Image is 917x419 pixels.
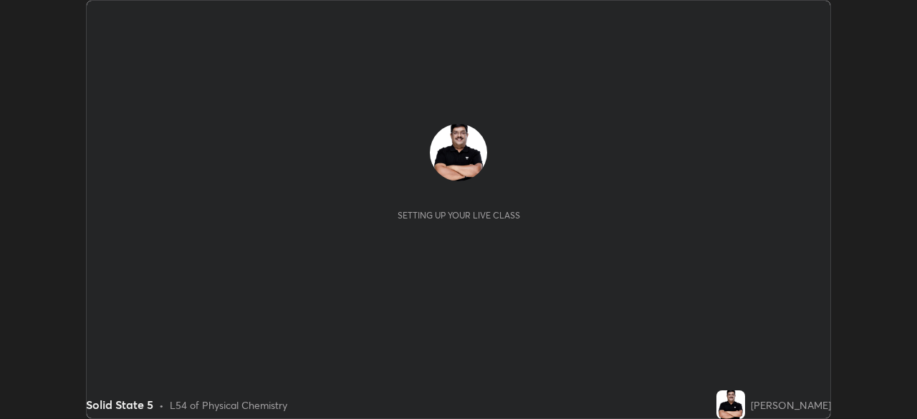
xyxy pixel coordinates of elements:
div: L54 of Physical Chemistry [170,398,287,413]
img: abc51e28aa9d40459becb4ae34ddc4b0.jpg [716,390,745,419]
div: [PERSON_NAME] [751,398,831,413]
div: Setting up your live class [398,210,520,221]
div: • [159,398,164,413]
img: abc51e28aa9d40459becb4ae34ddc4b0.jpg [430,124,487,181]
div: Solid State 5 [86,396,153,413]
